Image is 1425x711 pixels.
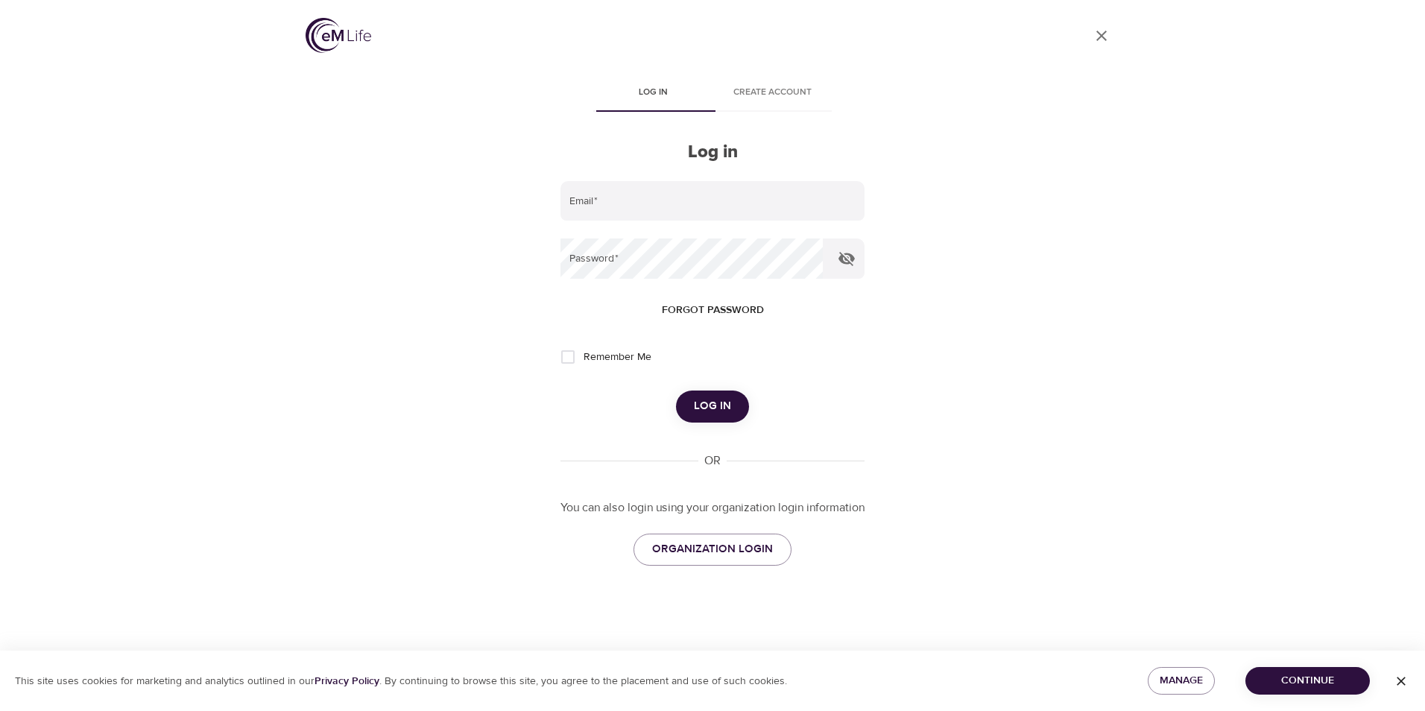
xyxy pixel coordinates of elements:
span: Log in [694,396,731,416]
span: Log in [602,85,704,101]
img: logo [306,18,371,53]
span: ORGANIZATION LOGIN [652,540,773,559]
p: You can also login using your organization login information [560,499,865,516]
button: Manage [1148,667,1215,695]
div: OR [698,452,727,470]
span: Manage [1160,671,1203,690]
span: Create account [721,85,823,101]
h2: Log in [560,142,865,163]
div: disabled tabs example [560,76,865,112]
button: Forgot password [656,297,770,324]
a: close [1084,18,1119,54]
button: Log in [676,391,749,422]
span: Continue [1257,671,1358,690]
span: Remember Me [584,350,651,365]
a: ORGANIZATION LOGIN [633,534,792,565]
a: Privacy Policy [315,674,379,688]
button: Continue [1245,667,1370,695]
span: Forgot password [662,301,764,320]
